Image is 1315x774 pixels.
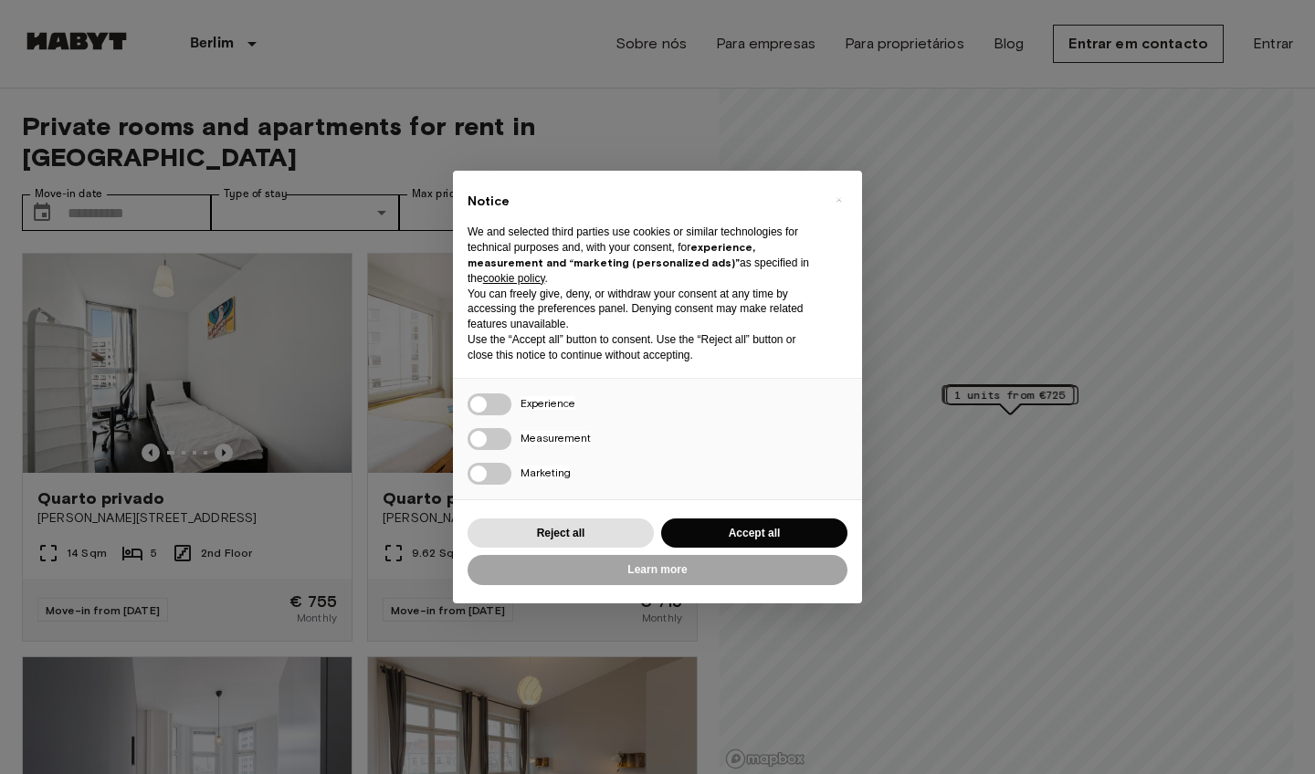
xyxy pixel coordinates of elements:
button: Accept all [661,518,847,549]
h2: Notice [468,193,818,211]
button: Reject all [468,518,654,549]
button: Learn more [468,555,847,585]
span: Marketing [521,465,571,479]
strong: experience, measurement and “marketing (personalized ads)” [468,240,755,269]
span: Measurement [521,431,591,445]
button: Close this notice [824,185,853,214]
span: × [836,189,842,211]
p: Use the “Accept all” button to consent. Use the “Reject all” button or close this notice to conti... [468,332,818,363]
a: cookie policy [483,272,545,285]
p: You can freely give, deny, or withdraw your consent at any time by accessing the preferences pane... [468,287,818,332]
p: We and selected third parties use cookies or similar technologies for technical purposes and, wit... [468,225,818,286]
span: Experience [521,396,575,410]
